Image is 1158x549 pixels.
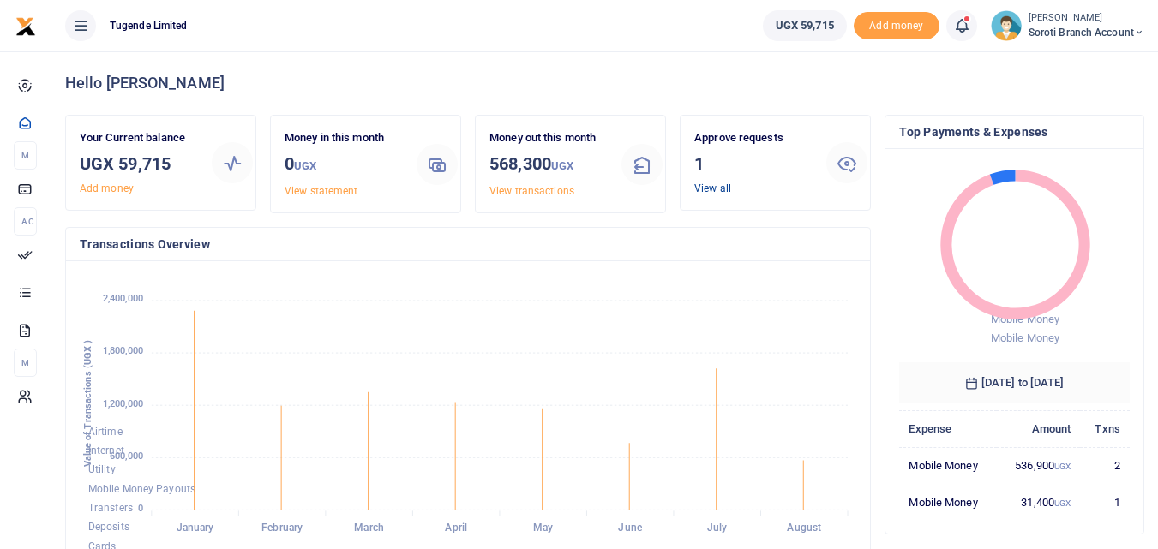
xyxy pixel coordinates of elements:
a: View transactions [489,185,574,197]
span: Deposits [88,522,129,534]
li: M [14,349,37,377]
li: Ac [14,207,37,236]
h3: UGX 59,715 [80,151,198,176]
td: 536,900 [997,447,1080,484]
text: Value of Transactions (UGX ) [82,340,93,468]
td: Mobile Money [899,447,997,484]
tspan: January [177,522,214,534]
span: Tugende Limited [103,18,195,33]
span: Utility [88,464,116,476]
h4: Hello [PERSON_NAME] [65,74,1144,92]
p: Your Current balance [80,129,198,147]
tspan: August [787,522,821,534]
td: 31,400 [997,484,1080,520]
a: UGX 59,715 [763,10,847,41]
small: UGX [1054,462,1071,471]
small: UGX [1054,498,1071,508]
a: logo-small logo-large logo-large [15,19,36,32]
th: Expense [899,410,997,447]
li: Toup your wallet [854,12,939,40]
button: Close [705,530,723,548]
small: UGX [551,159,573,172]
tspan: 0 [138,503,143,514]
h4: Top Payments & Expenses [899,122,1130,141]
span: Airtime [88,426,123,438]
li: Wallet ballance [756,10,854,41]
span: Transfers [88,502,133,514]
tspan: 1,200,000 [103,398,143,409]
tspan: June [618,522,642,534]
a: View all [694,182,731,194]
span: Add money [854,12,939,40]
tspan: May [533,522,553,534]
tspan: April [445,522,467,534]
p: Money out this month [489,129,608,147]
h3: 0 [285,151,403,179]
small: [PERSON_NAME] [1029,11,1144,26]
span: UGX 59,715 [776,17,834,34]
img: logo-small [15,16,36,37]
img: profile-user [991,10,1022,41]
td: 1 [1080,484,1130,520]
th: Amount [997,410,1080,447]
small: UGX [294,159,316,172]
span: Mobile Money [991,313,1059,325]
p: Approve requests [694,129,813,147]
tspan: 600,000 [110,451,143,462]
td: Mobile Money [899,484,997,520]
a: View statement [285,185,357,197]
span: Soroti Branch Account [1029,25,1144,40]
h3: 568,300 [489,151,608,179]
a: Add money [854,18,939,31]
h3: 1 [694,151,813,176]
p: Money in this month [285,129,403,147]
tspan: 1,800,000 [103,346,143,357]
tspan: March [354,522,384,534]
li: M [14,141,37,170]
td: 2 [1080,447,1130,484]
a: profile-user [PERSON_NAME] Soroti Branch Account [991,10,1144,41]
tspan: 2,400,000 [103,294,143,305]
span: Internet [88,445,124,457]
h6: [DATE] to [DATE] [899,362,1130,403]
th: Txns [1080,410,1130,447]
span: Mobile Money Payouts [88,483,195,495]
h4: Transactions Overview [80,235,856,254]
tspan: July [707,522,727,534]
tspan: February [261,522,303,534]
span: Mobile Money [991,331,1059,344]
a: Add money [80,182,134,194]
